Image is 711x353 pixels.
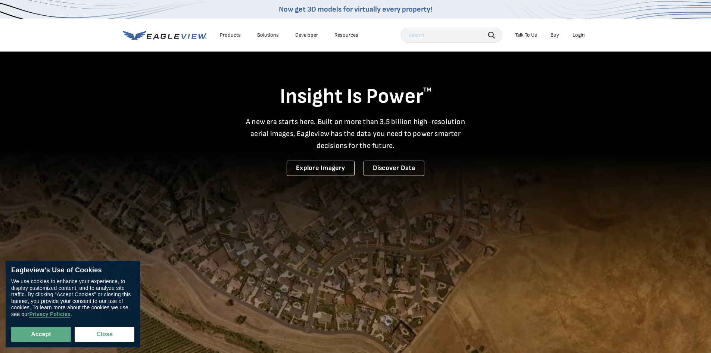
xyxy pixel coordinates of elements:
[241,116,470,152] p: A new era starts here. Built on more than 3.5 billion high-resolution aerial images, Eagleview ha...
[515,32,537,38] div: Talk To Us
[401,28,502,43] input: Search
[364,161,424,176] a: Discover Data
[123,84,589,110] h1: Insight Is Power
[334,32,358,38] div: Resources
[29,311,70,318] a: Privacy Policies
[295,32,318,38] a: Developer
[11,266,134,275] div: Eagleview’s Use of Cookies
[573,32,585,38] div: Login
[551,32,559,38] a: Buy
[75,327,134,342] button: Close
[11,278,134,318] div: We use cookies to enhance your experience, to display customized content, and to analyze site tra...
[11,327,71,342] button: Accept
[257,32,279,38] div: Solutions
[423,86,431,93] sup: TM
[279,5,432,14] a: Now get 3D models for virtually every property!
[220,32,241,38] div: Products
[287,161,355,176] a: Explore Imagery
